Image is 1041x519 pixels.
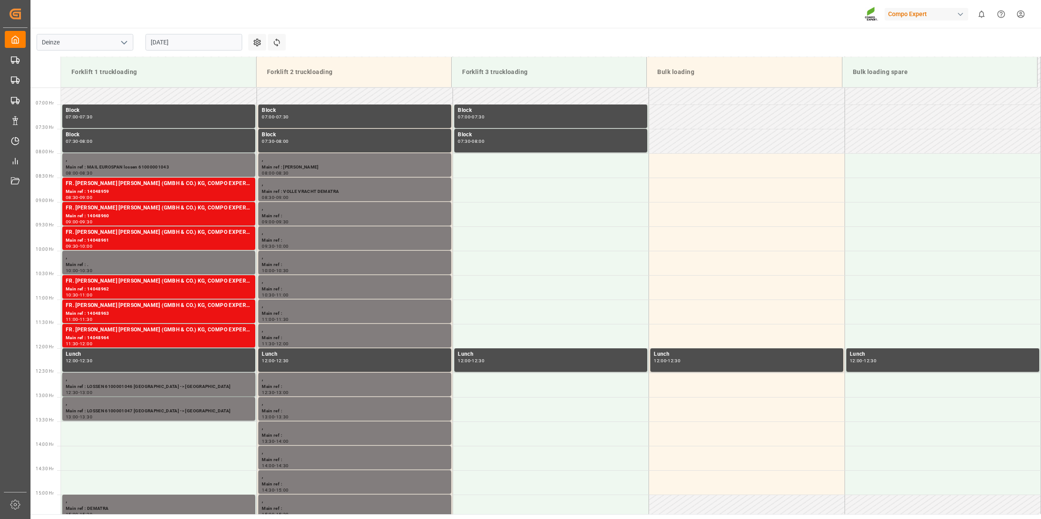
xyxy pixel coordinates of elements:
[80,195,92,199] div: 09:00
[66,286,252,293] div: Main ref : 14048962
[66,188,252,195] div: Main ref : 14048959
[458,350,644,359] div: Lunch
[654,64,835,80] div: Bulk loading
[66,342,78,346] div: 11:30
[262,472,448,481] div: ,
[262,237,448,244] div: Main ref :
[262,432,448,439] div: Main ref :
[78,115,80,119] div: -
[470,115,472,119] div: -
[276,244,289,248] div: 10:00
[66,326,252,334] div: FR. [PERSON_NAME] [PERSON_NAME] (GMBH & CO.) KG, COMPO EXPERT Benelux N.V.
[66,220,78,224] div: 09:00
[68,64,249,80] div: Forklift 1 truckloading
[274,293,276,297] div: -
[66,334,252,342] div: Main ref : 14048964
[78,342,80,346] div: -
[276,342,289,346] div: 12:00
[262,448,448,456] div: ,
[262,359,274,363] div: 12:00
[36,296,54,300] span: 11:00 Hr
[262,374,448,383] div: ,
[262,415,274,419] div: 13:00
[262,253,448,261] div: ,
[36,149,54,154] span: 08:00 Hr
[276,464,289,468] div: 14:30
[262,293,274,297] div: 10:30
[885,6,972,22] button: Compo Expert
[66,204,252,212] div: FR. [PERSON_NAME] [PERSON_NAME] (GMBH & CO.) KG, COMPO EXPERT Benelux N.V.
[66,277,252,286] div: FR. [PERSON_NAME] [PERSON_NAME] (GMBH & CO.) KG, COMPO EXPERT Benelux N.V.
[274,464,276,468] div: -
[262,244,274,248] div: 09:30
[262,342,274,346] div: 11:30
[849,64,1030,80] div: Bulk loading spare
[80,512,92,516] div: 15:30
[274,220,276,224] div: -
[274,439,276,443] div: -
[36,393,54,398] span: 13:00 Hr
[274,269,276,273] div: -
[262,456,448,464] div: Main ref :
[472,359,484,363] div: 12:30
[66,359,78,363] div: 12:00
[274,391,276,394] div: -
[66,179,252,188] div: FR. [PERSON_NAME] [PERSON_NAME] (GMBH & CO.) KG, COMPO EXPERT Benelux N.V.
[36,442,54,447] span: 14:00 Hr
[66,415,78,419] div: 13:00
[66,115,78,119] div: 07:00
[654,359,666,363] div: 12:00
[36,418,54,422] span: 13:30 Hr
[36,271,54,276] span: 10:30 Hr
[274,359,276,363] div: -
[850,359,862,363] div: 12:00
[80,391,92,394] div: 13:00
[276,269,289,273] div: 10:30
[276,415,289,419] div: 13:30
[66,317,78,321] div: 11:00
[262,228,448,237] div: ,
[36,369,54,374] span: 12:30 Hr
[470,139,472,143] div: -
[80,342,92,346] div: 12:00
[262,171,274,175] div: 08:00
[80,269,92,273] div: 10:30
[262,188,448,195] div: Main ref : VOLLE VRACHT DEMATRA
[66,374,252,383] div: ,
[36,466,54,471] span: 14:30 Hr
[262,423,448,432] div: ,
[262,505,448,512] div: Main ref :
[66,228,252,237] div: FR. [PERSON_NAME] [PERSON_NAME] (GMBH & CO.) KG, COMPO EXPERT Benelux N.V.
[66,391,78,394] div: 12:30
[80,415,92,419] div: 13:30
[276,171,289,175] div: 08:30
[262,261,448,269] div: Main ref :
[262,106,448,115] div: Block
[458,106,644,115] div: Block
[80,244,92,248] div: 10:00
[668,359,680,363] div: 12:30
[262,464,274,468] div: 14:00
[276,293,289,297] div: 11:00
[262,481,448,488] div: Main ref :
[262,220,274,224] div: 09:00
[262,164,448,171] div: Main ref : [PERSON_NAME]
[666,359,668,363] div: -
[262,334,448,342] div: Main ref :
[66,293,78,297] div: 10:30
[470,359,472,363] div: -
[66,253,252,261] div: ,
[458,131,644,139] div: Block
[66,195,78,199] div: 08:30
[36,247,54,252] span: 10:00 Hr
[66,237,252,244] div: Main ref : 14048961
[78,244,80,248] div: -
[262,301,448,310] div: ,
[262,326,448,334] div: ,
[36,491,54,495] span: 15:00 Hr
[972,4,991,24] button: show 0 new notifications
[262,383,448,391] div: Main ref :
[274,171,276,175] div: -
[36,198,54,203] span: 09:00 Hr
[36,344,54,349] span: 12:00 Hr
